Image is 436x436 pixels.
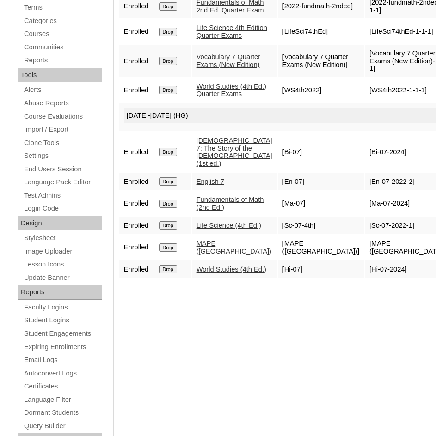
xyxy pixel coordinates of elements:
[119,217,154,234] td: Enrolled
[159,28,177,36] input: Drop
[23,203,102,214] a: Login Code
[119,132,154,172] td: Enrolled
[119,173,154,190] td: Enrolled
[23,272,102,284] a: Update Banner
[159,265,177,273] input: Drop
[23,28,102,40] a: Courses
[197,222,261,229] a: Life Science (4th Ed.)
[159,177,177,186] input: Drop
[159,57,177,65] input: Drop
[278,19,364,44] td: [LifeSci74thEd]
[23,368,102,379] a: Autoconvert Logs
[197,178,224,185] a: English 7
[23,328,102,339] a: Student Engagements
[119,260,154,278] td: Enrolled
[197,196,264,211] a: Fundamentals of Math (2nd Ed.)
[119,191,154,216] td: Enrolled
[278,173,364,190] td: [En-07]
[278,132,364,172] td: [Bi-07]
[23,341,102,353] a: Expiring Enrollments
[197,266,266,273] a: World Studies (4th Ed.)
[23,190,102,201] a: Test Admins
[159,221,177,230] input: Drop
[23,176,102,188] a: Language Pack Editor
[119,45,154,77] td: Enrolled
[278,78,364,103] td: [WS4th2022]
[159,243,177,252] input: Drop
[197,24,267,39] a: Life Science 4th Edition Quarter Exams
[23,150,102,162] a: Settings
[18,68,102,83] div: Tools
[18,216,102,231] div: Design
[119,235,154,260] td: Enrolled
[23,2,102,13] a: Terms
[23,97,102,109] a: Abuse Reports
[23,124,102,135] a: Import / Export
[197,83,266,98] a: World Studies (4th Ed.) Quarter Exams
[159,86,177,94] input: Drop
[23,15,102,27] a: Categories
[278,235,364,260] td: [MAPE ([GEOGRAPHIC_DATA])]
[23,354,102,366] a: Email Logs
[278,45,364,77] td: [Vocabulary 7 Quarter Exams (New Edition)]
[23,381,102,392] a: Certificates
[23,259,102,270] a: Lesson Icons
[23,394,102,406] a: Language Filter
[23,54,102,66] a: Reports
[278,260,364,278] td: [Hi-07]
[278,191,364,216] td: [Ma-07]
[23,315,102,326] a: Student Logins
[23,111,102,122] a: Course Evaluations
[23,137,102,149] a: Clone Tools
[23,232,102,244] a: Stylesheet
[23,302,102,313] a: Faculty Logins
[23,407,102,418] a: Dormant Students
[18,285,102,300] div: Reports
[23,42,102,53] a: Communities
[159,200,177,208] input: Drop
[23,246,102,257] a: Image Uploader
[278,217,364,234] td: [Sc-07-4th]
[197,137,272,167] a: [DEMOGRAPHIC_DATA] 7: The Story of the [DEMOGRAPHIC_DATA] (1st ed.)
[23,84,102,96] a: Alerts
[159,2,177,11] input: Drop
[159,148,177,156] input: Drop
[23,163,102,175] a: End Users Session
[119,19,154,44] td: Enrolled
[119,78,154,103] td: Enrolled
[197,240,271,255] a: MAPE ([GEOGRAPHIC_DATA])
[197,53,261,68] a: Vocabulary 7 Quarter Exams (New Edition)
[23,420,102,432] a: Query Builder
